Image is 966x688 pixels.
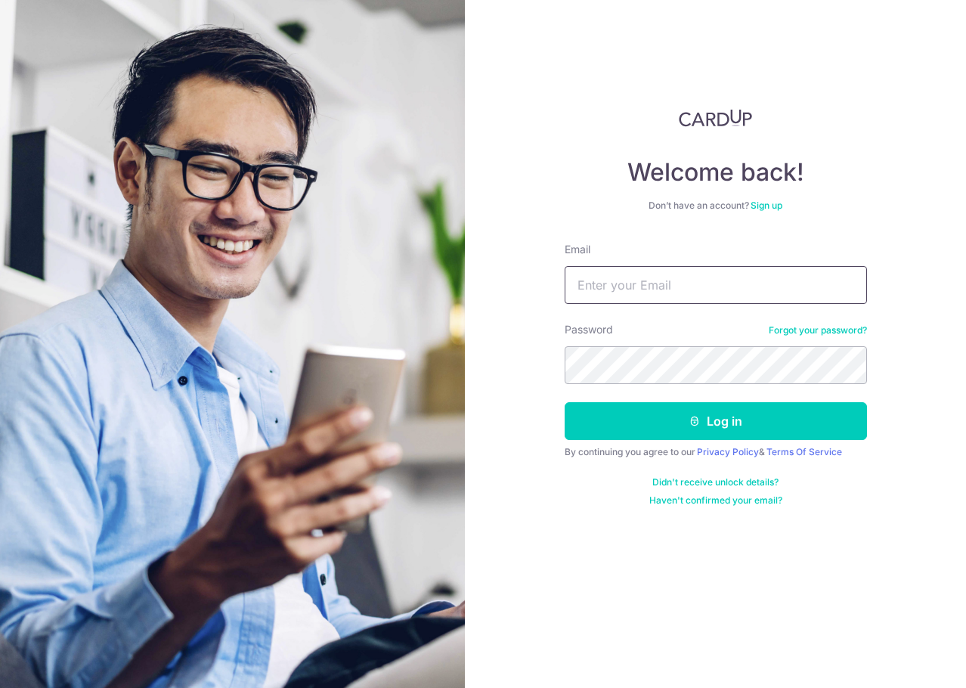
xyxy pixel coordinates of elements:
[697,446,759,457] a: Privacy Policy
[565,242,590,257] label: Email
[769,324,867,336] a: Forgot your password?
[565,322,613,337] label: Password
[649,494,782,507] a: Haven't confirmed your email?
[565,157,867,187] h4: Welcome back!
[751,200,782,211] a: Sign up
[565,200,867,212] div: Don’t have an account?
[565,266,867,304] input: Enter your Email
[766,446,842,457] a: Terms Of Service
[565,402,867,440] button: Log in
[679,109,753,127] img: CardUp Logo
[652,476,779,488] a: Didn't receive unlock details?
[565,446,867,458] div: By continuing you agree to our &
